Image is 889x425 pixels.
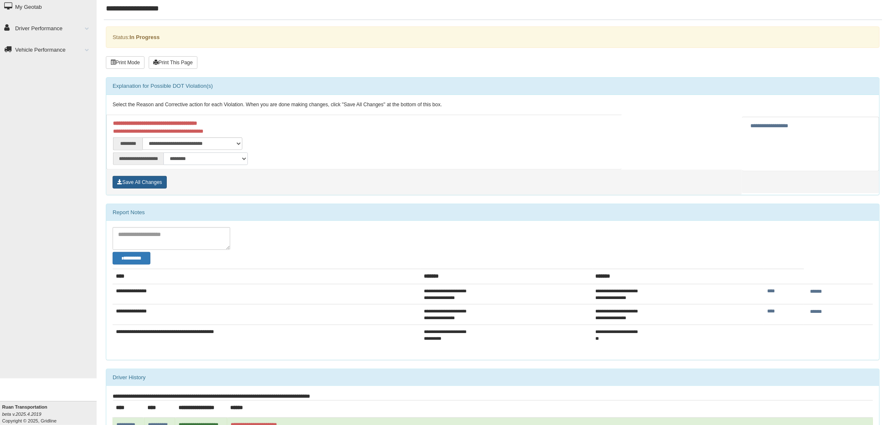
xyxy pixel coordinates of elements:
[106,26,880,48] div: Status:
[2,412,41,417] i: beta v.2025.4.2019
[2,404,97,424] div: Copyright © 2025, Gridline
[2,404,47,409] b: Ruan Transportation
[106,204,879,221] div: Report Notes
[113,176,167,189] button: Save
[106,95,879,115] div: Select the Reason and Corrective action for each Violation. When you are done making changes, cli...
[106,78,879,94] div: Explanation for Possible DOT Violation(s)
[113,252,150,265] button: Change Filter Options
[149,56,197,69] button: Print This Page
[106,56,145,69] button: Print Mode
[106,369,879,386] div: Driver History
[129,34,160,40] strong: In Progress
